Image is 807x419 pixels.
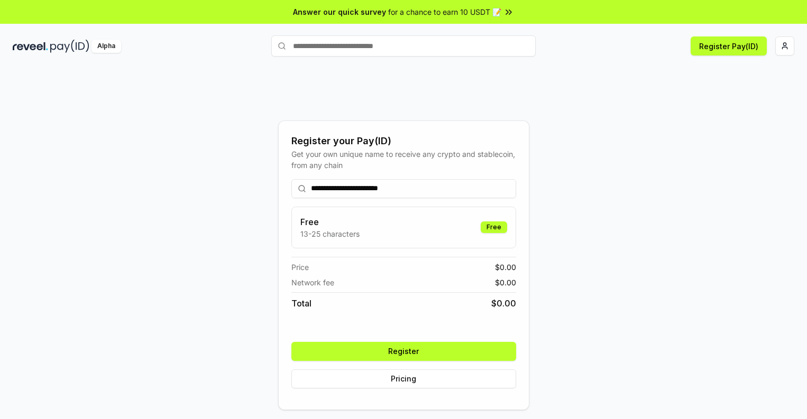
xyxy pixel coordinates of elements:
[291,297,311,310] span: Total
[13,40,48,53] img: reveel_dark
[91,40,121,53] div: Alpha
[491,297,516,310] span: $ 0.00
[293,6,386,17] span: Answer our quick survey
[291,262,309,273] span: Price
[300,228,360,239] p: 13-25 characters
[291,369,516,388] button: Pricing
[291,134,516,148] div: Register your Pay(ID)
[495,262,516,273] span: $ 0.00
[691,36,767,55] button: Register Pay(ID)
[300,216,360,228] h3: Free
[291,342,516,361] button: Register
[495,277,516,288] span: $ 0.00
[388,6,501,17] span: for a chance to earn 10 USDT 📝
[291,277,334,288] span: Network fee
[50,40,89,53] img: pay_id
[481,221,507,233] div: Free
[291,148,516,171] div: Get your own unique name to receive any crypto and stablecoin, from any chain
